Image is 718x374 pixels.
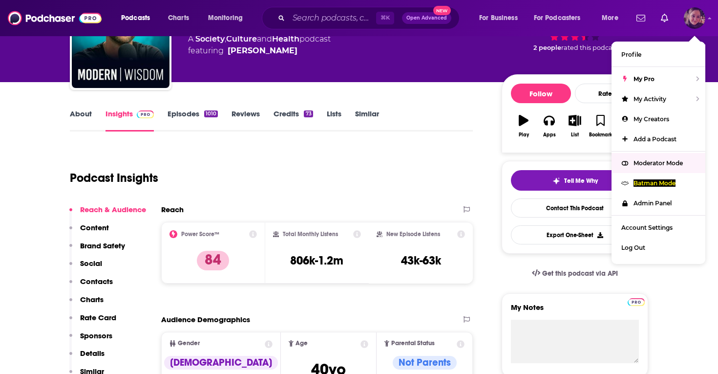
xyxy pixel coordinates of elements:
img: Podchaser - Follow, Share and Rate Podcasts [8,9,102,27]
label: My Notes [511,303,639,320]
span: Get this podcast via API [542,269,618,278]
div: [DEMOGRAPHIC_DATA] [164,356,278,370]
p: Reach & Audience [80,205,146,214]
a: Add a Podcast [612,129,705,149]
h3: 806k-1.2m [290,253,343,268]
a: Contact This Podcast [511,198,639,218]
a: Society [195,34,225,44]
ul: Show profile menu [612,42,705,264]
a: Chris Williamson [228,45,297,57]
div: Not Parents [393,356,457,370]
span: Moderator Mode [634,159,683,167]
div: Rate [575,84,635,103]
button: open menu [472,10,530,26]
a: Show notifications dropdown [657,10,672,26]
h2: Reach [161,205,184,214]
span: Log Out [621,244,645,251]
button: Sponsors [69,331,112,349]
span: ⌘ K [376,12,394,24]
div: 1010 [204,110,218,117]
span: More [602,11,618,25]
a: Lists [327,109,341,132]
span: Charts [168,11,189,25]
a: My Creators [612,109,705,129]
a: Show notifications dropdown [633,10,649,26]
button: Social [69,259,102,277]
h3: 43k-63k [401,253,441,268]
span: My Creators [634,115,669,123]
span: Age [296,340,308,347]
p: Brand Safety [80,241,125,250]
button: open menu [595,10,631,26]
button: Details [69,349,105,367]
span: Monitoring [208,11,243,25]
span: My Activity [634,95,666,103]
a: Credits73 [274,109,313,132]
span: Admin Panel [634,199,672,207]
a: About [70,109,92,132]
a: Charts [162,10,195,26]
span: Account Settings [621,224,673,231]
div: Play [519,132,529,138]
button: Brand Safety [69,241,125,259]
button: Rate Card [69,313,116,331]
button: open menu [201,10,255,26]
a: Pro website [628,297,645,306]
button: Content [69,223,109,241]
button: List [562,109,588,144]
span: Open Advanced [406,16,447,21]
a: Account Settings [612,218,705,238]
span: Logged in as Sydneyk [684,7,705,29]
img: User Profile [684,7,705,29]
p: Contacts [80,277,113,286]
span: Profile [621,51,641,58]
div: Bookmark [589,132,612,138]
a: Admin Panel [612,193,705,213]
span: 2 people [533,44,561,51]
button: Reach & Audience [69,205,146,223]
h2: Total Monthly Listens [283,231,338,238]
a: Similar [355,109,379,132]
button: open menu [528,10,595,26]
img: tell me why sparkle [552,177,560,185]
p: Batman Mode [634,179,676,187]
p: Details [80,349,105,358]
p: Sponsors [80,331,112,340]
span: For Business [479,11,518,25]
a: Culture [226,34,257,44]
h2: Power Score™ [181,231,219,238]
span: Tell Me Why [564,177,598,185]
input: Search podcasts, credits, & more... [289,10,376,26]
button: open menu [114,10,163,26]
span: Gender [178,340,200,347]
p: Social [80,259,102,268]
a: Reviews [232,109,260,132]
div: Apps [543,132,556,138]
div: List [571,132,579,138]
span: My Pro [634,75,655,83]
button: Bookmark [588,109,613,144]
button: Open AdvancedNew [402,12,451,24]
button: Contacts [69,277,113,295]
span: For Podcasters [534,11,581,25]
p: Content [80,223,109,232]
button: tell me why sparkleTell Me Why [511,170,639,191]
span: and [257,34,272,44]
span: Podcasts [121,11,150,25]
p: Charts [80,295,104,304]
span: , [225,34,226,44]
span: Parental Status [391,340,435,347]
h1: Podcast Insights [70,171,158,185]
h2: New Episode Listens [386,231,440,238]
button: Play [511,109,536,144]
span: Add a Podcast [634,135,676,143]
span: New [433,6,451,15]
div: Search podcasts, credits, & more... [271,7,469,29]
div: 73 [304,110,313,117]
div: A podcast [188,33,331,57]
button: Apps [536,109,562,144]
img: Podchaser Pro [137,110,154,118]
a: InsightsPodchaser Pro [106,109,154,132]
button: Charts [69,295,104,313]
